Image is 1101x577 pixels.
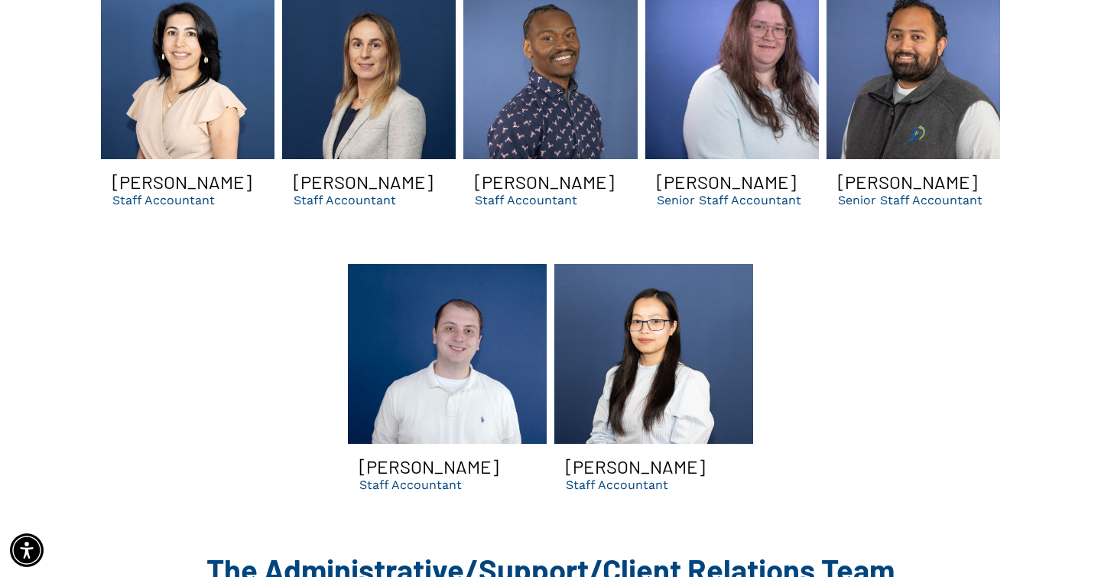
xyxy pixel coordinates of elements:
[359,455,499,478] h3: [PERSON_NAME]
[838,171,977,193] h3: [PERSON_NAME]
[294,193,396,207] p: Staff Accountant
[838,193,982,207] p: Senior Staff Accountant
[657,193,801,207] p: Senior Staff Accountant
[475,193,577,207] p: Staff Accountant
[10,533,44,567] div: Accessibility Menu
[566,478,668,492] p: Staff Accountant
[112,171,252,193] h3: [PERSON_NAME]
[359,478,462,492] p: Staff Accountant
[566,455,705,478] h3: [PERSON_NAME]
[657,171,796,193] h3: [PERSON_NAME]
[348,264,547,444] a: Nicholas | Dental dso cpa and accountant services in GA
[475,171,614,193] h3: [PERSON_NAME]
[554,264,753,444] a: A woman wearing glasses and a white shirt is standing in front of a blue background.
[294,171,433,193] h3: [PERSON_NAME]
[112,193,215,207] p: Staff Accountant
